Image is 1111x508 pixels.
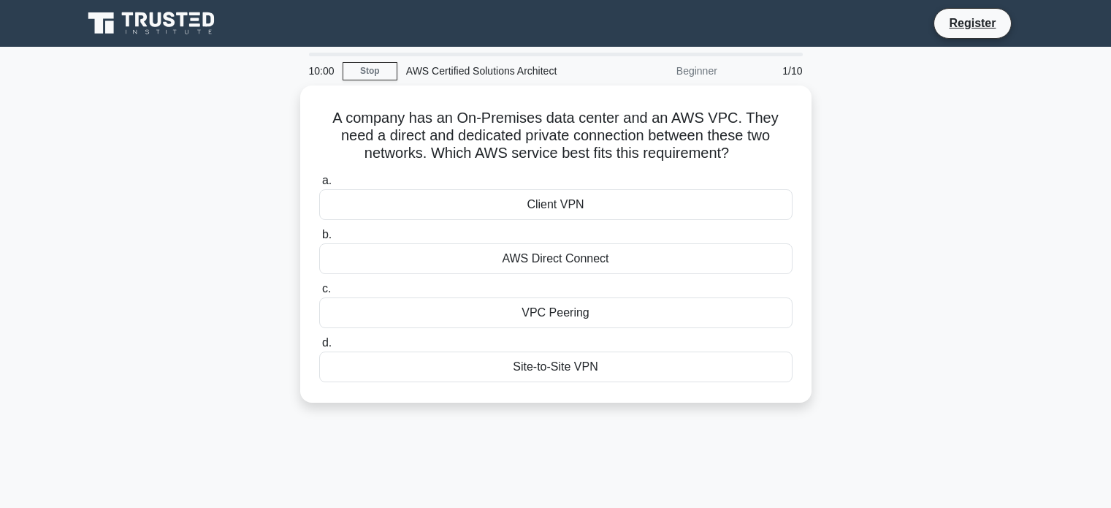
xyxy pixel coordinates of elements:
span: d. [322,336,332,349]
div: AWS Certified Solutions Architect [397,56,598,86]
div: Beginner [598,56,726,86]
div: 10:00 [300,56,343,86]
span: a. [322,174,332,186]
span: b. [322,228,332,240]
a: Stop [343,62,397,80]
div: Client VPN [319,189,793,220]
a: Register [940,14,1004,32]
div: 1/10 [726,56,812,86]
div: Site-to-Site VPN [319,352,793,382]
span: c. [322,282,331,295]
h5: A company has an On-Premises data center and an AWS VPC. They need a direct and dedicated private... [318,109,794,163]
div: VPC Peering [319,297,793,328]
div: AWS Direct Connect [319,243,793,274]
